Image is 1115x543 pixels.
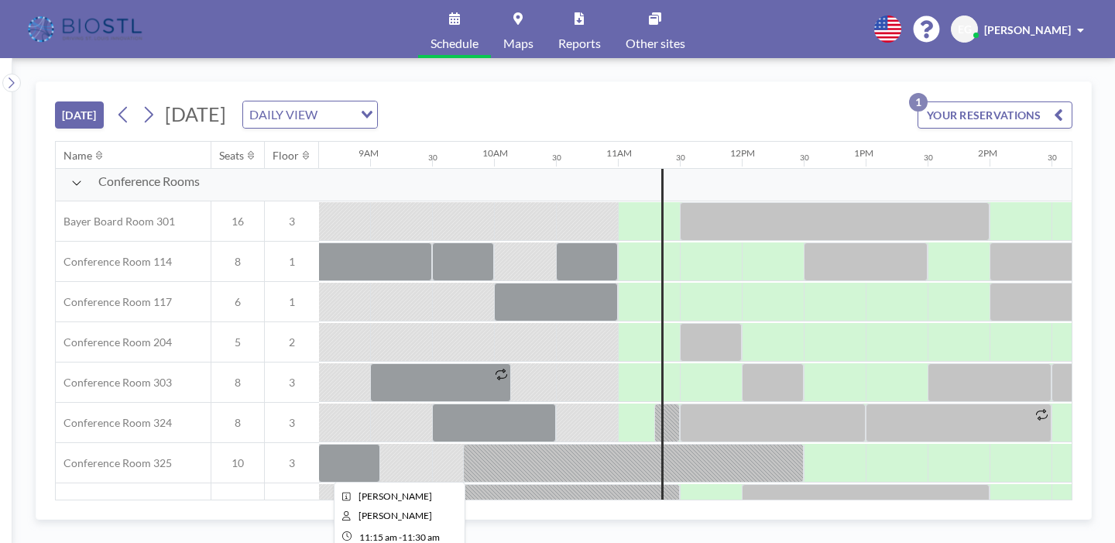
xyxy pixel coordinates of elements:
[211,335,264,349] span: 5
[56,295,172,309] span: Conference Room 117
[211,255,264,269] span: 8
[265,215,319,229] span: 3
[265,376,319,390] span: 3
[428,153,437,163] div: 30
[56,215,175,229] span: Bayer Board Room 301
[165,102,226,125] span: [DATE]
[211,416,264,430] span: 8
[558,37,601,50] span: Reports
[265,335,319,349] span: 2
[265,295,319,309] span: 1
[219,149,244,163] div: Seats
[431,37,479,50] span: Schedule
[606,147,632,159] div: 11AM
[211,497,264,510] span: 10
[56,456,172,470] span: Conference Room 325
[265,255,319,269] span: 1
[265,497,319,510] span: 3
[503,37,533,50] span: Maps
[322,105,352,125] input: Search for option
[63,149,92,163] div: Name
[978,147,997,159] div: 2PM
[909,93,928,112] p: 1
[246,105,321,125] span: DAILY VIEW
[800,153,809,163] div: 30
[25,14,148,45] img: organization-logo
[265,456,319,470] span: 3
[958,22,972,36] span: EG
[211,295,264,309] span: 6
[211,215,264,229] span: 16
[552,153,561,163] div: 30
[56,335,172,349] span: Conference Room 204
[730,147,755,159] div: 12PM
[265,416,319,430] span: 3
[359,490,432,502] span: Gulve
[1048,153,1057,163] div: 30
[984,23,1071,36] span: [PERSON_NAME]
[924,153,933,163] div: 30
[211,376,264,390] span: 8
[56,255,172,269] span: Conference Room 114
[482,147,508,159] div: 10AM
[359,147,379,159] div: 9AM
[55,101,104,129] button: [DATE]
[676,153,685,163] div: 30
[56,376,172,390] span: Conference Room 303
[918,101,1072,129] button: YOUR RESERVATIONS1
[273,149,299,163] div: Floor
[211,456,264,470] span: 10
[243,101,377,128] div: Search for option
[626,37,685,50] span: Other sites
[56,416,172,430] span: Conference Room 324
[98,174,200,189] span: Conference Rooms
[854,147,873,159] div: 1PM
[56,497,172,510] span: Conference Room 326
